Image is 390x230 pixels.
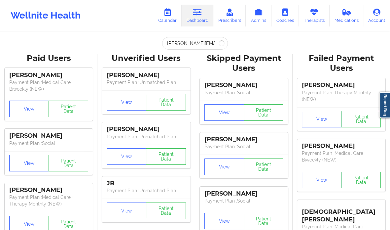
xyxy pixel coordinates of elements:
div: [PERSON_NAME] [204,81,283,89]
button: Patient Data [49,101,88,117]
button: Patient Data [146,94,186,111]
button: View [204,213,244,229]
button: View [107,203,146,219]
div: [PERSON_NAME] [204,136,283,143]
button: View [302,172,341,188]
div: Failed Payment Users [297,53,385,74]
div: [PERSON_NAME] [302,142,381,150]
p: Payment Plan : Therapy Monthly (NEW) [302,89,381,103]
p: Payment Plan : Medical Care Biweekly (NEW) [302,150,381,163]
a: Dashboard [182,5,213,26]
button: View [204,104,244,121]
button: View [9,155,49,171]
button: Patient Data [244,159,283,175]
p: Payment Plan : Unmatched Plan [107,133,186,140]
div: JB [107,180,186,187]
div: [PERSON_NAME] [9,186,88,194]
div: [PERSON_NAME] [107,125,186,133]
p: Payment Plan : Unmatched Plan [107,187,186,194]
button: Patient Data [244,104,283,121]
a: Calendar [153,5,182,26]
p: Payment Plan : Social [204,198,283,204]
a: Prescribers [213,5,246,26]
p: Payment Plan : Unmatched Plan [107,79,186,86]
a: Coaches [271,5,299,26]
p: Payment Plan : Social [204,143,283,150]
a: Therapists [299,5,330,26]
p: Payment Plan : Medical Care Biweekly (NEW) [9,79,88,92]
button: Patient Data [341,172,381,188]
div: [PERSON_NAME] [9,71,88,79]
button: Patient Data [49,155,88,171]
button: View [204,159,244,175]
a: Account [363,5,390,26]
a: Admins [246,5,271,26]
button: View [302,111,341,127]
div: Paid Users [5,53,93,64]
a: Medications [330,5,364,26]
div: [DEMOGRAPHIC_DATA][PERSON_NAME] [302,203,381,223]
button: Patient Data [341,111,381,127]
button: Patient Data [244,213,283,229]
div: Skipped Payment Users [200,53,288,74]
p: Payment Plan : Social [9,140,88,147]
div: [PERSON_NAME] [9,132,88,140]
div: Unverified Users [102,53,190,64]
a: Report Bug [379,92,390,118]
button: View [107,148,146,165]
button: Patient Data [146,203,186,219]
p: Payment Plan : Social [204,89,283,96]
button: View [107,94,146,111]
p: Payment Plan : Medical Care + Therapy Monthly (NEW) [9,194,88,207]
button: Patient Data [146,148,186,165]
div: [PERSON_NAME] [302,81,381,89]
button: View [9,101,49,117]
div: [PERSON_NAME] [107,71,186,79]
div: [PERSON_NAME] [204,190,283,198]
